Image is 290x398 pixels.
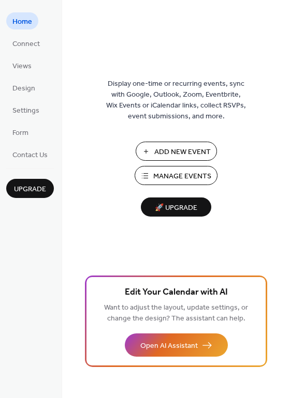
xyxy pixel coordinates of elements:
[12,61,32,72] span: Views
[125,333,228,357] button: Open AI Assistant
[147,201,205,215] span: 🚀 Upgrade
[140,341,198,351] span: Open AI Assistant
[104,301,248,326] span: Want to adjust the layout, update settings, or change the design? The assistant can help.
[12,83,35,94] span: Design
[154,147,211,158] span: Add New Event
[6,101,46,118] a: Settings
[14,184,46,195] span: Upgrade
[12,39,40,50] span: Connect
[12,128,28,139] span: Form
[6,179,54,198] button: Upgrade
[12,105,39,116] span: Settings
[153,171,211,182] span: Manage Events
[12,17,32,27] span: Home
[106,79,246,122] span: Display one-time or recurring events, sync with Google, Outlook, Zoom, Eventbrite, Wix Events or ...
[6,124,35,141] a: Form
[135,166,218,185] button: Manage Events
[6,79,41,96] a: Design
[125,285,228,300] span: Edit Your Calendar with AI
[141,197,211,217] button: 🚀 Upgrade
[6,12,38,29] a: Home
[12,150,48,161] span: Contact Us
[6,35,46,52] a: Connect
[136,142,217,161] button: Add New Event
[6,57,38,74] a: Views
[6,146,54,163] a: Contact Us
